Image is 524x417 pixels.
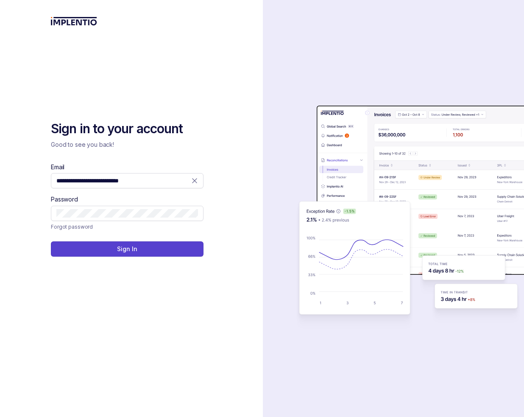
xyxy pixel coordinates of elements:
[51,223,93,231] p: Forgot password
[51,195,78,204] label: Password
[51,120,203,137] h2: Sign in to your account
[51,17,97,25] img: logo
[51,163,64,171] label: Email
[117,245,137,253] p: Sign In
[51,223,93,231] a: Link Forgot password
[51,241,203,257] button: Sign In
[51,140,203,149] p: Good to see you back!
